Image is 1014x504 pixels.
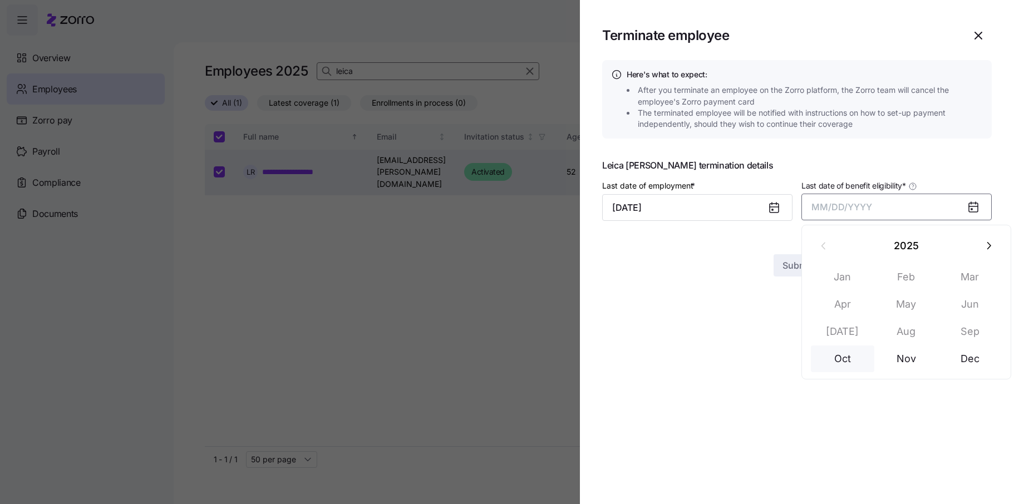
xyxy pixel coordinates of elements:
[602,194,793,221] input: MM/DD/YYYY
[875,291,938,318] button: May
[811,264,874,290] button: Jan
[811,201,872,213] span: MM/DD/YYYY
[602,27,956,44] h1: Terminate employee
[638,85,986,107] span: After you terminate an employee on the Zorro platform, the Zorro team will cancel the employee's ...
[627,69,983,80] h4: Here's what to expect:
[875,318,938,345] button: Aug
[938,264,1002,290] button: Mar
[938,318,1002,345] button: Sep
[938,345,1002,372] button: Dec
[811,291,874,318] button: Apr
[638,107,986,130] span: The terminated employee will be notified with instructions on how to set-up payment independently...
[774,254,821,276] button: Submit
[782,259,812,272] span: Submit
[801,194,992,220] button: MM/DD/YYYY
[801,180,906,191] span: Last date of benefit eligibility *
[875,264,938,290] button: Feb
[602,161,992,170] span: Leica [PERSON_NAME] termination details
[838,232,976,259] button: 2025
[811,318,874,345] button: [DATE]
[602,180,697,192] label: Last date of employment
[938,291,1002,318] button: Jun
[811,345,874,372] button: Oct
[801,225,941,236] span: Last date of benefit eligibility is required
[875,345,938,372] button: Nov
